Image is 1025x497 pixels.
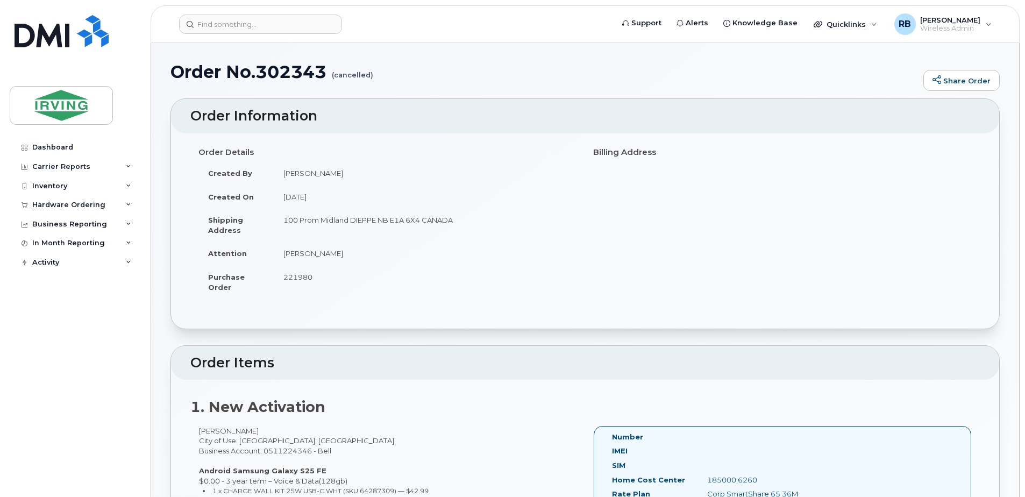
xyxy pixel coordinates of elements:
[283,273,312,281] span: 221980
[190,398,325,416] strong: 1. New Activation
[274,242,577,265] td: [PERSON_NAME]
[212,487,429,495] small: 1 x CHARGE WALL KIT 25W USB-C WHT (SKU 64287309) — $42.99
[612,432,643,442] label: Number
[170,62,918,81] h1: Order No.302343
[593,148,972,157] h4: Billing Address
[208,216,243,235] strong: Shipping Address
[208,193,254,201] strong: Created On
[190,356,980,371] h2: Order Items
[198,148,577,157] h4: Order Details
[332,62,373,79] small: (cancelled)
[612,475,685,485] label: Home Cost Center
[612,446,628,456] label: IMEI
[208,249,247,258] strong: Attention
[274,161,577,185] td: [PERSON_NAME]
[199,466,326,475] strong: Android Samsung Galaxy S25 FE
[274,208,577,242] td: 100 Prom Midland DIEPPE NB E1A 6X4 CANADA
[612,460,625,471] label: SIM
[208,169,252,177] strong: Created By
[923,70,1000,91] a: Share Order
[699,475,832,485] div: 185000.6260
[274,185,577,209] td: [DATE]
[208,273,245,292] strong: Purchase Order
[190,109,980,124] h2: Order Information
